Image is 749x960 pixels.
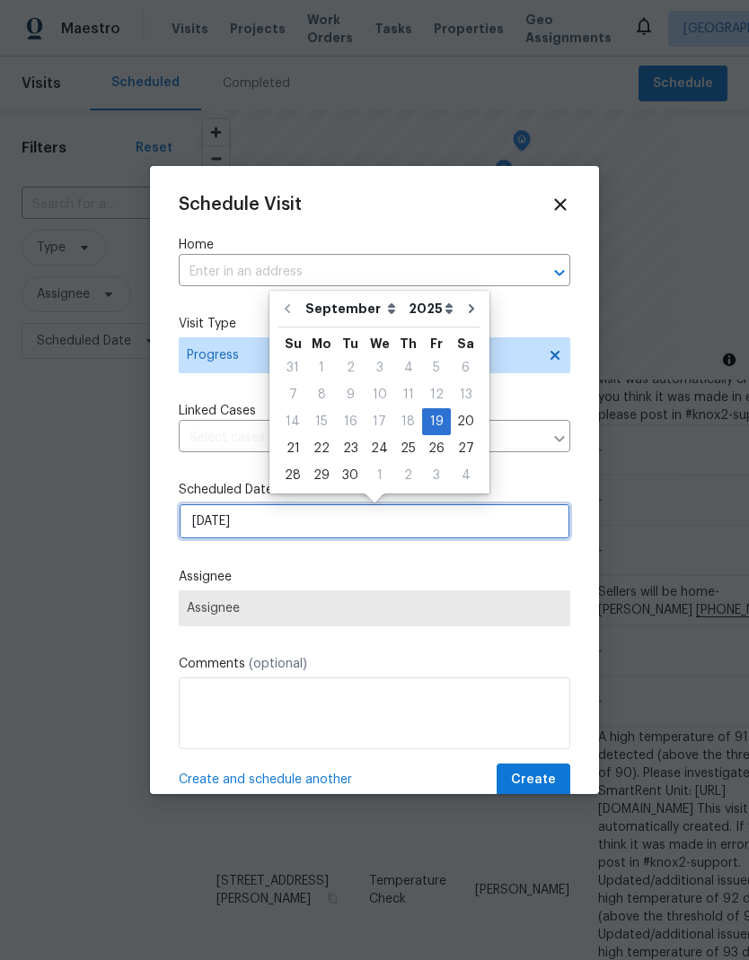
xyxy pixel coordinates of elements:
abbr: Friday [430,337,443,350]
div: Sat Sep 27 2025 [451,435,480,462]
div: Mon Sep 29 2025 [307,462,336,489]
div: 14 [278,409,307,434]
div: Thu Sep 18 2025 [394,408,422,435]
div: 20 [451,409,480,434]
div: Sun Aug 31 2025 [278,354,307,381]
div: Thu Sep 11 2025 [394,381,422,408]
button: Go to previous month [274,291,301,327]
div: 10 [365,382,394,407]
div: Mon Sep 01 2025 [307,354,336,381]
div: Sat Sep 20 2025 [451,408,480,435]
div: Tue Sep 23 2025 [336,435,365,462]
div: Sun Sep 21 2025 [278,435,307,462]
div: Sat Oct 04 2025 [451,462,480,489]
label: Scheduled Date [179,481,570,499]
select: Year [404,295,458,322]
div: 17 [365,409,394,434]
div: Fri Sep 05 2025 [422,354,451,381]
abbr: Tuesday [342,337,358,350]
div: 1 [307,355,336,380]
div: 4 [394,355,422,380]
div: Tue Sep 16 2025 [336,408,365,435]
div: Wed Sep 24 2025 [365,435,394,462]
div: 8 [307,382,336,407]
div: 25 [394,436,422,461]
div: Sun Sep 07 2025 [278,381,307,408]
input: M/D/YYYY [179,503,570,539]
div: Fri Oct 03 2025 [422,462,451,489]
span: Close [551,195,570,214]
div: 30 [336,463,365,488]
div: 11 [394,382,422,407]
div: Mon Sep 22 2025 [307,435,336,462]
div: Fri Sep 26 2025 [422,435,451,462]
label: Comments [179,655,570,673]
div: Mon Sep 08 2025 [307,381,336,408]
div: Thu Oct 02 2025 [394,462,422,489]
div: 19 [422,409,451,434]
div: 7 [278,382,307,407]
div: 27 [451,436,480,461]
div: Tue Sep 02 2025 [336,354,365,381]
div: Fri Sep 19 2025 [422,408,451,435]
div: 16 [336,409,365,434]
div: 1 [365,463,394,488]
div: Tue Sep 30 2025 [336,462,365,489]
div: Wed Oct 01 2025 [365,462,394,489]
input: Select cases [179,424,543,452]
abbr: Monday [312,337,331,350]
div: 26 [422,436,451,461]
button: Open [547,260,572,285]
div: Tue Sep 09 2025 [336,381,365,408]
div: Wed Sep 03 2025 [365,354,394,381]
div: 22 [307,436,336,461]
span: Progress [187,346,536,364]
div: Thu Sep 25 2025 [394,435,422,462]
button: Go to next month [458,291,485,327]
div: Fri Sep 12 2025 [422,381,451,408]
button: Create [497,764,570,797]
div: 13 [451,382,480,407]
div: Mon Sep 15 2025 [307,408,336,435]
div: 6 [451,355,480,380]
div: 21 [278,436,307,461]
span: Linked Cases [179,402,256,420]
div: 15 [307,409,336,434]
div: 9 [336,382,365,407]
label: Assignee [179,568,570,586]
span: Create [511,769,556,791]
div: 2 [336,355,365,380]
abbr: Saturday [457,337,474,350]
label: Home [179,236,570,254]
div: 31 [278,355,307,380]
div: 28 [278,463,307,488]
abbr: Thursday [400,337,417,350]
div: Sat Sep 06 2025 [451,354,480,381]
abbr: Sunday [285,337,302,350]
span: Create and schedule another [179,771,352,789]
div: 12 [422,382,451,407]
div: Thu Sep 04 2025 [394,354,422,381]
div: 3 [365,355,394,380]
input: Enter in an address [179,258,520,286]
div: 2 [394,463,422,488]
span: Assignee [187,601,562,615]
div: Wed Sep 17 2025 [365,408,394,435]
div: Sat Sep 13 2025 [451,381,480,408]
div: Sun Sep 28 2025 [278,462,307,489]
div: 29 [307,463,336,488]
div: Sun Sep 14 2025 [278,408,307,435]
abbr: Wednesday [370,337,390,350]
select: Month [301,295,404,322]
div: 18 [394,409,422,434]
div: 3 [422,463,451,488]
label: Visit Type [179,315,570,333]
div: Wed Sep 10 2025 [365,381,394,408]
div: 23 [336,436,365,461]
span: (optional) [249,658,307,670]
div: 24 [365,436,394,461]
div: 5 [422,355,451,380]
div: 4 [451,463,480,488]
span: Schedule Visit [179,196,302,214]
